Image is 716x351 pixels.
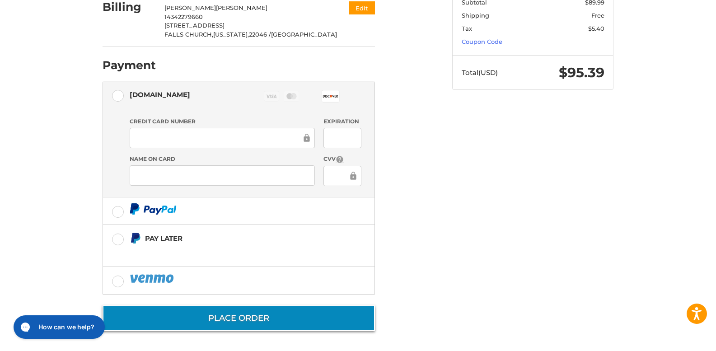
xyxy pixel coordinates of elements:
[164,22,225,29] span: [STREET_ADDRESS]
[145,231,318,246] div: Pay Later
[130,155,315,163] label: Name on Card
[103,305,375,331] button: Place Order
[213,31,249,38] span: [US_STATE],
[271,31,337,38] span: [GEOGRAPHIC_DATA]
[103,58,156,72] h2: Payment
[130,248,318,256] iframe: PayPal Message 1
[462,38,502,45] a: Coupon Code
[130,87,190,102] div: [DOMAIN_NAME]
[130,117,315,126] label: Credit Card Number
[323,155,361,164] label: CVV
[588,25,604,32] span: $5.40
[462,68,498,77] span: Total (USD)
[591,12,604,19] span: Free
[249,31,271,38] span: 22046 /
[349,1,375,14] button: Edit
[462,25,472,32] span: Tax
[559,64,604,81] span: $95.39
[130,233,141,244] img: Pay Later icon
[130,203,177,215] img: PayPal icon
[462,12,489,19] span: Shipping
[216,4,267,11] span: [PERSON_NAME]
[9,312,108,342] iframe: Gorgias live chat messenger
[164,31,213,38] span: FALLS CHURCH,
[164,13,203,20] span: 14342279660
[323,117,361,126] label: Expiration
[164,4,216,11] span: [PERSON_NAME]
[130,273,176,284] img: PayPal icon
